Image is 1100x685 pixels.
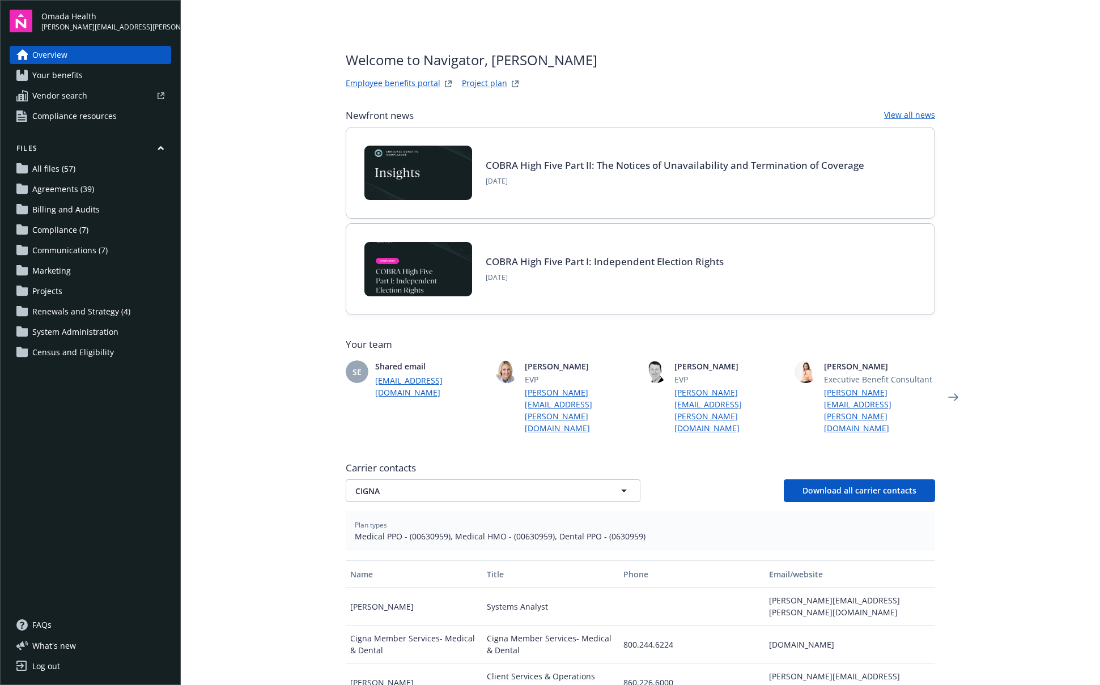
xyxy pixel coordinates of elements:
[784,479,935,502] button: Download all carrier contacts
[525,386,636,434] a: [PERSON_NAME][EMAIL_ADDRESS][PERSON_NAME][DOMAIN_NAME]
[10,143,171,158] button: Files
[10,241,171,259] a: Communications (7)
[32,87,87,105] span: Vendor search
[10,180,171,198] a: Agreements (39)
[944,388,962,406] a: Next
[32,221,88,239] span: Compliance (7)
[375,375,486,398] a: [EMAIL_ADDRESS][DOMAIN_NAME]
[10,160,171,178] a: All files (57)
[32,616,52,634] span: FAQs
[619,626,764,663] div: 800.244.6224
[10,221,171,239] a: Compliance (7)
[32,657,60,675] div: Log out
[10,10,32,32] img: navigator-logo.svg
[623,568,759,580] div: Phone
[355,520,926,530] span: Plan types
[346,338,935,351] span: Your team
[364,242,472,296] img: BLOG-Card Image - Compliance - COBRA High Five Pt 1 07-18-25.jpg
[32,107,117,125] span: Compliance resources
[10,46,171,64] a: Overview
[462,77,507,91] a: Project plan
[346,109,414,122] span: Newfront news
[486,159,864,172] a: COBRA High Five Part II: The Notices of Unavailability and Termination of Coverage
[482,626,619,663] div: Cigna Member Services- Medical & Dental
[346,560,482,588] button: Name
[495,360,518,383] img: photo
[441,77,455,91] a: striveWebsite
[32,323,118,341] span: System Administration
[41,10,171,22] span: Omada Health
[32,640,76,652] span: What ' s new
[10,282,171,300] a: Projects
[802,485,916,496] span: Download all carrier contacts
[32,303,130,321] span: Renewals and Strategy (4)
[346,50,597,70] span: Welcome to Navigator , [PERSON_NAME]
[765,560,935,588] button: Email/website
[525,373,636,385] span: EVP
[346,479,640,502] button: CIGNA
[674,373,785,385] span: EVP
[32,282,62,300] span: Projects
[482,588,619,626] div: Systems Analyst
[32,46,67,64] span: Overview
[10,616,171,634] a: FAQs
[884,109,935,122] a: View all news
[645,360,668,383] img: photo
[10,201,171,219] a: Billing and Audits
[375,360,486,372] span: Shared email
[10,87,171,105] a: Vendor search
[364,146,472,200] img: Card Image - EB Compliance Insights.png
[769,568,931,580] div: Email/website
[346,626,482,663] div: Cigna Member Services- Medical & Dental
[525,360,636,372] span: [PERSON_NAME]
[486,273,724,283] span: [DATE]
[346,588,482,626] div: [PERSON_NAME]
[10,640,94,652] button: What's new
[355,530,926,542] span: Medical PPO - (00630959), Medical HMO - (00630959), Dental PPO - (0630959)
[10,107,171,125] a: Compliance resources
[674,360,785,372] span: [PERSON_NAME]
[350,568,478,580] div: Name
[824,360,935,372] span: [PERSON_NAME]
[41,10,171,32] button: Omada Health[PERSON_NAME][EMAIL_ADDRESS][PERSON_NAME][DOMAIN_NAME]
[10,303,171,321] a: Renewals and Strategy (4)
[824,373,935,385] span: Executive Benefit Consultant
[32,160,75,178] span: All files (57)
[765,626,935,663] div: [DOMAIN_NAME]
[32,343,114,361] span: Census and Eligibility
[486,176,864,186] span: [DATE]
[32,241,108,259] span: Communications (7)
[10,343,171,361] a: Census and Eligibility
[674,386,785,434] a: [PERSON_NAME][EMAIL_ADDRESS][PERSON_NAME][DOMAIN_NAME]
[10,323,171,341] a: System Administration
[352,366,362,378] span: SE
[795,360,817,383] img: photo
[765,588,935,626] div: [PERSON_NAME][EMAIL_ADDRESS][PERSON_NAME][DOMAIN_NAME]
[824,386,935,434] a: [PERSON_NAME][EMAIL_ADDRESS][PERSON_NAME][DOMAIN_NAME]
[508,77,522,91] a: projectPlanWebsite
[10,262,171,280] a: Marketing
[487,568,614,580] div: Title
[346,77,440,91] a: Employee benefits portal
[486,255,724,268] a: COBRA High Five Part I: Independent Election Rights
[346,461,935,475] span: Carrier contacts
[482,560,619,588] button: Title
[355,485,591,497] span: CIGNA
[32,201,100,219] span: Billing and Audits
[619,560,764,588] button: Phone
[32,262,71,280] span: Marketing
[41,22,171,32] span: [PERSON_NAME][EMAIL_ADDRESS][PERSON_NAME][DOMAIN_NAME]
[10,66,171,84] a: Your benefits
[32,66,83,84] span: Your benefits
[32,180,94,198] span: Agreements (39)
